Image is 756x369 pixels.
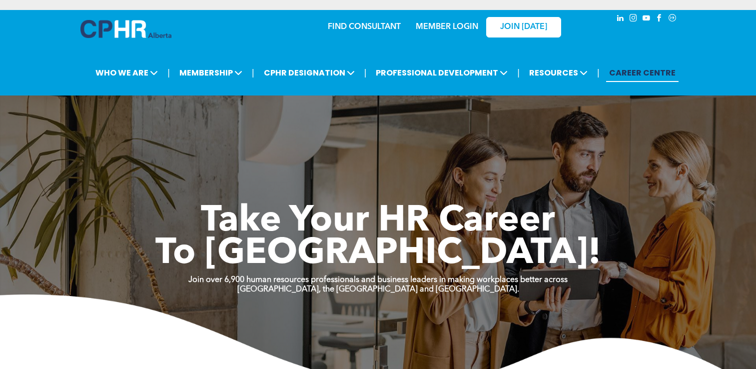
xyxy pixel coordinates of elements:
li: | [517,62,520,83]
li: | [167,62,170,83]
li: | [252,62,254,83]
a: Social network [667,12,678,26]
a: facebook [654,12,665,26]
img: A blue and white logo for cp alberta [80,20,171,38]
a: FIND CONSULTANT [328,23,401,31]
a: JOIN [DATE] [486,17,561,37]
li: | [364,62,367,83]
a: MEMBER LOGIN [416,23,478,31]
li: | [597,62,600,83]
span: To [GEOGRAPHIC_DATA]! [155,236,601,272]
span: WHO WE ARE [92,63,161,82]
span: RESOURCES [526,63,591,82]
span: PROFESSIONAL DEVELOPMENT [373,63,511,82]
strong: [GEOGRAPHIC_DATA], the [GEOGRAPHIC_DATA] and [GEOGRAPHIC_DATA]. [237,285,519,293]
a: linkedin [615,12,626,26]
span: CPHR DESIGNATION [261,63,358,82]
span: MEMBERSHIP [176,63,245,82]
strong: Join over 6,900 human resources professionals and business leaders in making workplaces better ac... [188,276,568,284]
a: instagram [628,12,639,26]
a: CAREER CENTRE [606,63,679,82]
span: Take Your HR Career [201,203,555,239]
span: JOIN [DATE] [500,22,547,32]
a: youtube [641,12,652,26]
